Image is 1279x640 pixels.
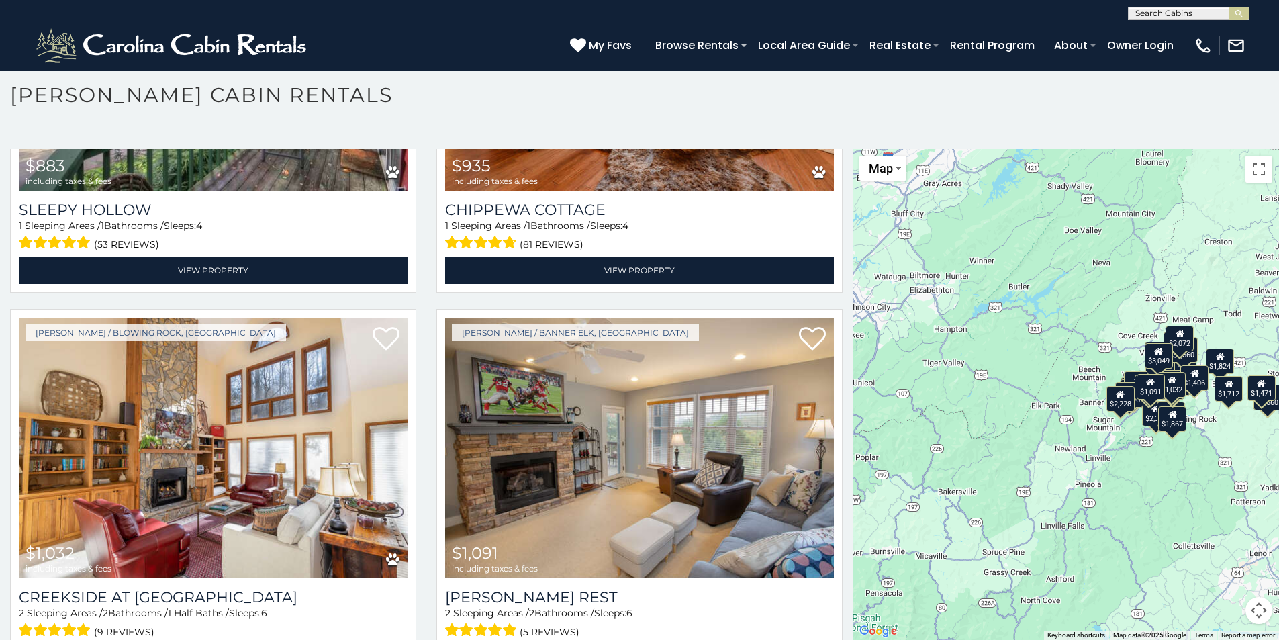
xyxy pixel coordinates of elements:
[373,326,399,354] a: Add to favorites
[1166,325,1194,351] div: $2,072
[452,543,498,563] span: $1,091
[445,318,834,578] img: Havens Rest
[101,220,104,232] span: 1
[445,588,834,606] a: [PERSON_NAME] Rest
[1194,631,1213,639] a: Terms
[856,623,900,640] img: Google
[94,236,159,253] span: (53 reviews)
[1206,349,1235,374] div: $1,824
[103,607,108,619] span: 2
[19,607,24,619] span: 2
[751,34,857,57] a: Local Area Guide
[445,607,451,619] span: 2
[19,588,408,606] a: Creekside at [GEOGRAPHIC_DATA]
[445,257,834,284] a: View Property
[1125,371,1153,397] div: $2,028
[26,543,75,563] span: $1,032
[452,177,538,185] span: including taxes & fees
[452,156,491,175] span: $935
[452,324,699,341] a: [PERSON_NAME] / Banner Elk, [GEOGRAPHIC_DATA]
[1157,401,1185,426] div: $1,667
[589,37,632,54] span: My Favs
[1142,401,1170,426] div: $2,307
[445,201,834,219] a: Chippewa Cottage
[1106,386,1135,412] div: $2,228
[527,220,530,232] span: 1
[1159,406,1187,431] div: $1,867
[1116,382,1144,408] div: $2,296
[19,201,408,219] a: Sleepy Hollow
[196,220,202,232] span: 4
[649,34,745,57] a: Browse Rentals
[19,220,22,232] span: 1
[1047,631,1105,640] button: Keyboard shortcuts
[19,257,408,284] a: View Property
[1215,375,1243,401] div: $1,712
[26,177,111,185] span: including taxes & fees
[19,588,408,606] h3: Creekside at Yonahlossee
[1162,373,1184,399] div: $935
[863,34,937,57] a: Real Estate
[1113,631,1186,639] span: Map data ©2025 Google
[520,236,583,253] span: (81 reviews)
[1170,337,1198,363] div: $2,560
[19,318,408,578] img: Creekside at Yonahlossee
[1137,374,1165,400] div: $1,091
[26,324,286,341] a: [PERSON_NAME] / Blowing Rock, [GEOGRAPHIC_DATA]
[1245,597,1272,624] button: Map camera controls
[1100,34,1180,57] a: Owner Login
[626,607,632,619] span: 6
[26,564,111,573] span: including taxes & fees
[1227,36,1245,55] img: mail-regular-white.png
[869,161,893,175] span: Map
[445,220,448,232] span: 1
[856,623,900,640] a: Open this area in Google Maps (opens a new window)
[1135,374,1164,400] div: $1,554
[570,37,635,54] a: My Favs
[1194,36,1213,55] img: phone-regular-white.png
[1181,365,1209,391] div: $1,406
[445,219,834,253] div: Sleeping Areas / Bathrooms / Sleeps:
[168,607,229,619] span: 1 Half Baths /
[1221,631,1275,639] a: Report a map error
[34,26,312,66] img: White-1-2.png
[452,564,538,573] span: including taxes & fees
[622,220,628,232] span: 4
[19,219,408,253] div: Sleeping Areas / Bathrooms / Sleeps:
[445,318,834,578] a: Havens Rest $1,091 including taxes & fees
[799,326,826,354] a: Add to favorites
[1145,342,1173,367] div: $3,728
[1163,369,1191,395] div: $4,056
[19,318,408,578] a: Creekside at Yonahlossee $1,032 including taxes & fees
[529,607,534,619] span: 2
[1247,375,1276,401] div: $1,471
[1047,34,1094,57] a: About
[1145,343,1173,369] div: $3,049
[445,588,834,606] h3: Havens Rest
[1158,372,1186,398] div: $1,032
[261,607,267,619] span: 6
[943,34,1041,57] a: Rental Program
[859,156,906,181] button: Change map style
[26,156,65,175] span: $883
[1245,156,1272,183] button: Toggle fullscreen view
[1164,332,1192,357] div: $1,964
